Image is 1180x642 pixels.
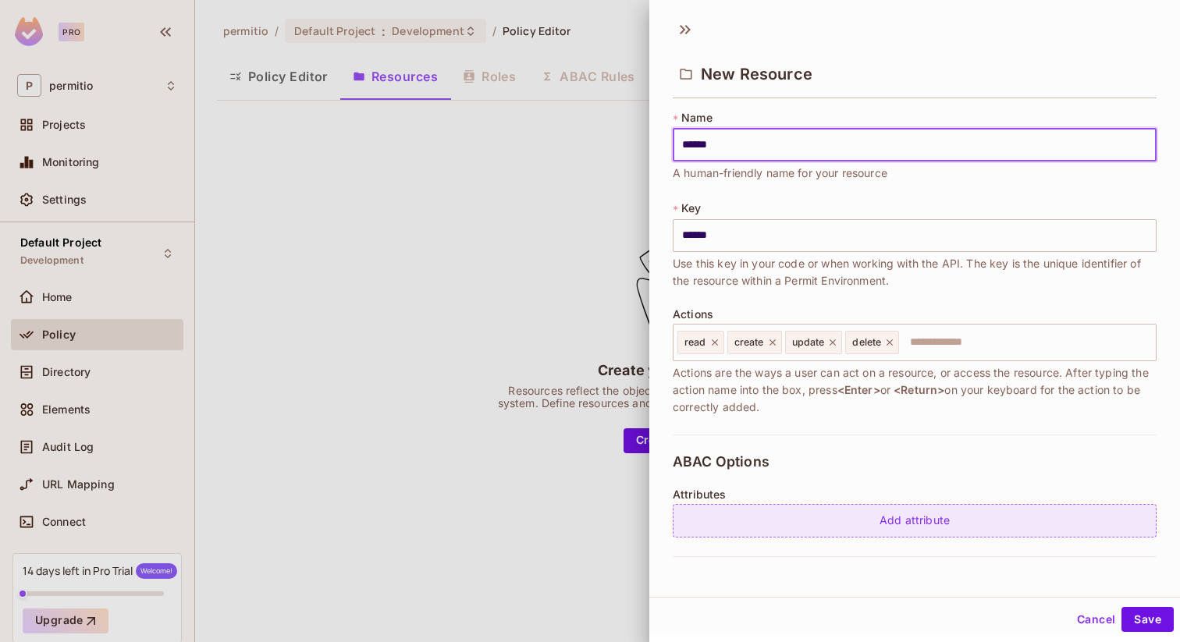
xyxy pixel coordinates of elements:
[734,336,764,349] span: create
[673,165,887,182] span: A human-friendly name for your resource
[852,336,881,349] span: delete
[1121,607,1174,632] button: Save
[681,202,701,215] span: Key
[681,112,713,124] span: Name
[1071,607,1121,632] button: Cancel
[792,336,825,349] span: update
[673,504,1157,537] div: Add attribute
[673,255,1157,289] span: Use this key in your code or when working with the API. The key is the unique identifier of the r...
[894,383,944,396] span: <Return>
[785,331,843,354] div: update
[677,331,724,354] div: read
[673,488,727,501] span: Attributes
[845,331,899,354] div: delete
[837,383,880,396] span: <Enter>
[673,308,713,321] span: Actions
[727,331,782,354] div: create
[673,364,1157,416] span: Actions are the ways a user can act on a resource, or access the resource. After typing the actio...
[673,454,769,470] span: ABAC Options
[701,65,812,83] span: New Resource
[684,336,706,349] span: read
